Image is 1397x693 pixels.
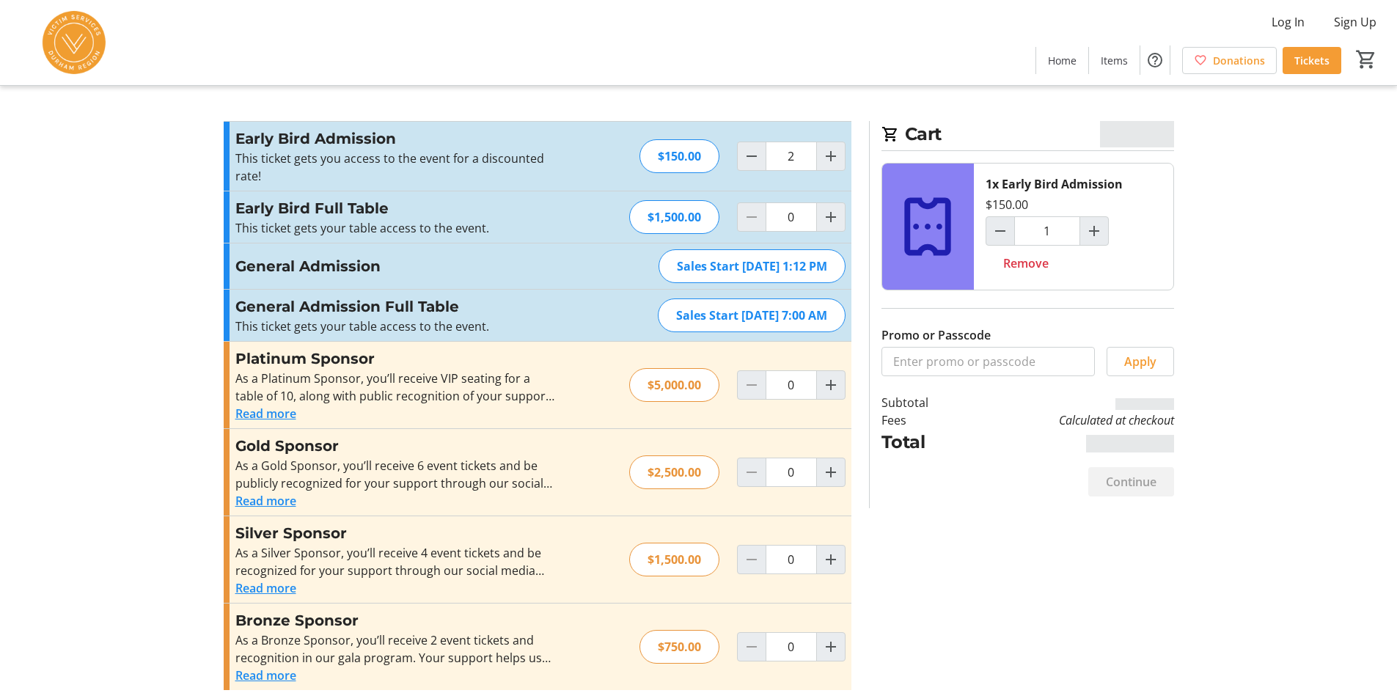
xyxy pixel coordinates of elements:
[738,142,766,170] button: Decrement by one
[9,6,139,79] img: Victim Services of Durham Region's Logo
[766,632,817,661] input: Bronze Sponsor Quantity
[766,370,817,400] input: Platinum Sponsor Quantity
[766,458,817,487] input: Gold Sponsor Quantity
[1272,13,1305,31] span: Log In
[1107,347,1174,376] button: Apply
[235,544,556,579] div: As a Silver Sponsor, you’ll receive 4 event tickets and be recognized for your support through ou...
[235,255,556,277] h3: General Admission
[235,457,556,492] div: As a Gold Sponsor, you’ll receive 6 event tickets and be publicly recognized for your support thr...
[1101,53,1128,68] span: Items
[235,150,556,185] div: This ticket gets you access to the event for a discounted rate!
[1100,121,1174,147] span: CA$0.00
[766,545,817,574] input: Silver Sponsor Quantity
[1080,217,1108,245] button: Increment by one
[235,609,556,631] h3: Bronze Sponsor
[235,348,556,370] h3: Platinum Sponsor
[1140,45,1170,75] button: Help
[1283,47,1341,74] a: Tickets
[881,326,991,344] label: Promo or Passcode
[235,405,296,422] button: Read more
[235,492,296,510] button: Read more
[235,219,556,237] p: This ticket gets your table access to the event.
[881,347,1095,376] input: Enter promo or passcode
[235,667,296,684] button: Read more
[881,121,1174,151] h2: Cart
[1036,47,1088,74] a: Home
[986,217,1014,245] button: Decrement by one
[881,394,967,411] td: Subtotal
[235,318,556,335] p: This ticket gets your table access to the event.
[629,200,719,234] div: $1,500.00
[235,522,556,544] h3: Silver Sponsor
[1124,353,1156,370] span: Apply
[766,142,817,171] input: Early Bird Admission Quantity
[1322,10,1388,34] button: Sign Up
[235,128,556,150] h3: Early Bird Admission
[1260,10,1316,34] button: Log In
[986,196,1028,213] div: $150.00
[881,429,967,455] td: Total
[1353,46,1379,73] button: Cart
[235,197,556,219] h3: Early Bird Full Table
[235,579,296,597] button: Read more
[1003,254,1049,272] span: Remove
[1182,47,1277,74] a: Donations
[817,203,845,231] button: Increment by one
[629,543,719,576] div: $1,500.00
[817,371,845,399] button: Increment by one
[766,202,817,232] input: Early Bird Full Table Quantity
[639,630,719,664] div: $750.00
[1089,47,1140,74] a: Items
[1014,216,1080,246] input: Early Bird Admission Quantity
[986,249,1066,278] button: Remove
[1213,53,1265,68] span: Donations
[639,139,719,173] div: $150.00
[881,411,967,429] td: Fees
[235,370,556,405] div: As a Platinum Sponsor, you’ll receive VIP seating for a table of 10, along with public recognitio...
[817,458,845,486] button: Increment by one
[986,175,1123,193] div: 1x Early Bird Admission
[658,298,846,332] div: Sales Start [DATE] 7:00 AM
[235,631,556,667] div: As a Bronze Sponsor, you’ll receive 2 event tickets and recognition in our gala program. Your sup...
[817,633,845,661] button: Increment by one
[817,546,845,573] button: Increment by one
[817,142,845,170] button: Increment by one
[966,411,1173,429] td: Calculated at checkout
[235,435,556,457] h3: Gold Sponsor
[1294,53,1330,68] span: Tickets
[629,455,719,489] div: $2,500.00
[235,296,556,318] h3: General Admission Full Table
[629,368,719,402] div: $5,000.00
[1048,53,1077,68] span: Home
[1334,13,1376,31] span: Sign Up
[659,249,846,283] div: Sales Start [DATE] 1:12 PM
